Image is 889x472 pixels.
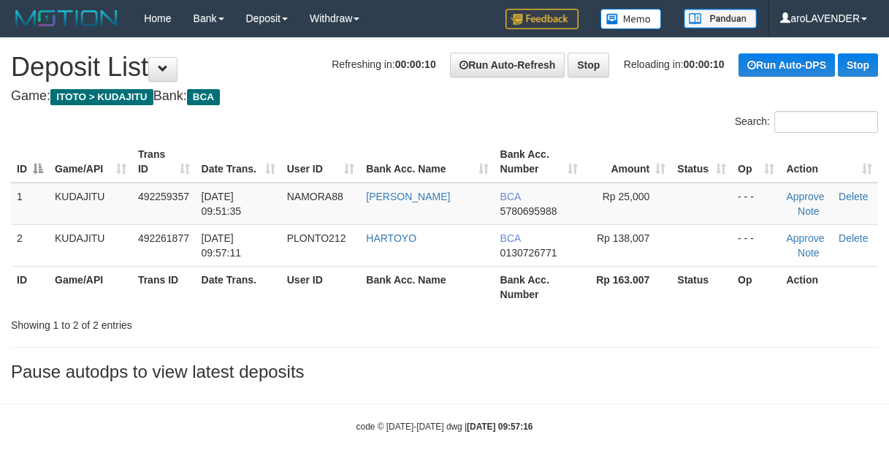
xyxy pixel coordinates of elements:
[196,266,281,308] th: Date Trans.
[739,53,835,77] a: Run Auto-DPS
[49,141,132,183] th: Game/API: activate to sort column ascending
[356,422,533,432] small: code © [DATE]-[DATE] dwg |
[600,9,662,29] img: Button%20Memo.svg
[500,191,521,202] span: BCA
[132,266,196,308] th: Trans ID
[839,191,868,202] a: Delete
[780,266,878,308] th: Action
[11,362,878,381] h3: Pause autodps to view latest deposits
[50,89,153,105] span: ITOTO > KUDAJITU
[49,183,132,225] td: KUDAJITU
[495,266,584,308] th: Bank Acc. Number
[798,205,820,217] a: Note
[11,7,122,29] img: MOTION_logo.png
[332,58,435,70] span: Refreshing in:
[138,191,189,202] span: 492259357
[11,266,49,308] th: ID
[780,141,878,183] th: Action: activate to sort column ascending
[838,53,878,77] a: Stop
[132,141,196,183] th: Trans ID: activate to sort column ascending
[774,111,878,133] input: Search:
[495,141,584,183] th: Bank Acc. Number: activate to sort column ascending
[49,224,132,266] td: KUDAJITU
[732,183,780,225] td: - - -
[366,232,416,244] a: HARTOYO
[671,266,732,308] th: Status
[624,58,725,70] span: Reloading in:
[467,422,533,432] strong: [DATE] 09:57:16
[11,224,49,266] td: 2
[500,232,521,244] span: BCA
[138,232,189,244] span: 492261877
[281,141,361,183] th: User ID: activate to sort column ascending
[49,266,132,308] th: Game/API
[735,111,878,133] label: Search:
[287,191,343,202] span: NAMORA88
[584,141,671,183] th: Amount: activate to sort column ascending
[202,191,242,217] span: [DATE] 09:51:35
[360,141,494,183] th: Bank Acc. Name: activate to sort column ascending
[684,9,757,28] img: panduan.png
[798,247,820,259] a: Note
[360,266,494,308] th: Bank Acc. Name
[11,53,878,82] h1: Deposit List
[366,191,450,202] a: [PERSON_NAME]
[839,232,868,244] a: Delete
[505,9,579,29] img: Feedback.jpg
[786,191,824,202] a: Approve
[732,141,780,183] th: Op: activate to sort column ascending
[732,224,780,266] td: - - -
[684,58,725,70] strong: 00:00:10
[732,266,780,308] th: Op
[584,266,671,308] th: Rp 163.007
[500,205,557,217] span: Copy 5780695988 to clipboard
[597,232,649,244] span: Rp 138,007
[196,141,281,183] th: Date Trans.: activate to sort column ascending
[287,232,346,244] span: PLONTO212
[281,266,361,308] th: User ID
[500,247,557,259] span: Copy 0130726771 to clipboard
[11,312,359,332] div: Showing 1 to 2 of 2 entries
[395,58,436,70] strong: 00:00:10
[11,141,49,183] th: ID: activate to sort column descending
[11,89,878,104] h4: Game: Bank:
[671,141,732,183] th: Status: activate to sort column ascending
[568,53,609,77] a: Stop
[603,191,650,202] span: Rp 25,000
[202,232,242,259] span: [DATE] 09:57:11
[11,183,49,225] td: 1
[187,89,220,105] span: BCA
[450,53,565,77] a: Run Auto-Refresh
[786,232,824,244] a: Approve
